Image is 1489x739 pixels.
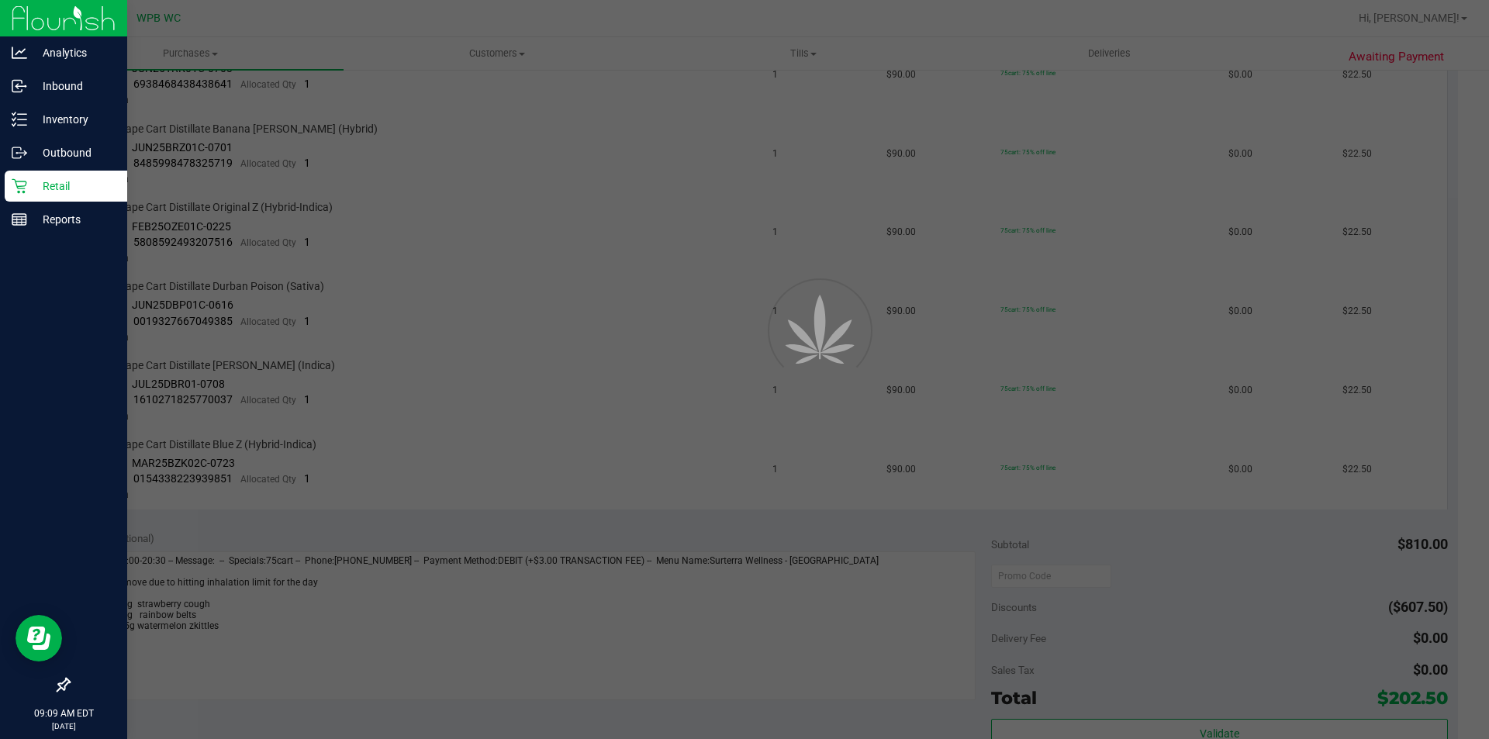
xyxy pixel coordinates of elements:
[12,78,27,94] inline-svg: Inbound
[27,143,120,162] p: Outbound
[12,145,27,161] inline-svg: Outbound
[7,720,120,732] p: [DATE]
[7,706,120,720] p: 09:09 AM EDT
[27,210,120,229] p: Reports
[27,77,120,95] p: Inbound
[12,112,27,127] inline-svg: Inventory
[27,43,120,62] p: Analytics
[12,178,27,194] inline-svg: Retail
[12,212,27,227] inline-svg: Reports
[27,177,120,195] p: Retail
[12,45,27,60] inline-svg: Analytics
[27,110,120,129] p: Inventory
[16,615,62,661] iframe: Resource center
